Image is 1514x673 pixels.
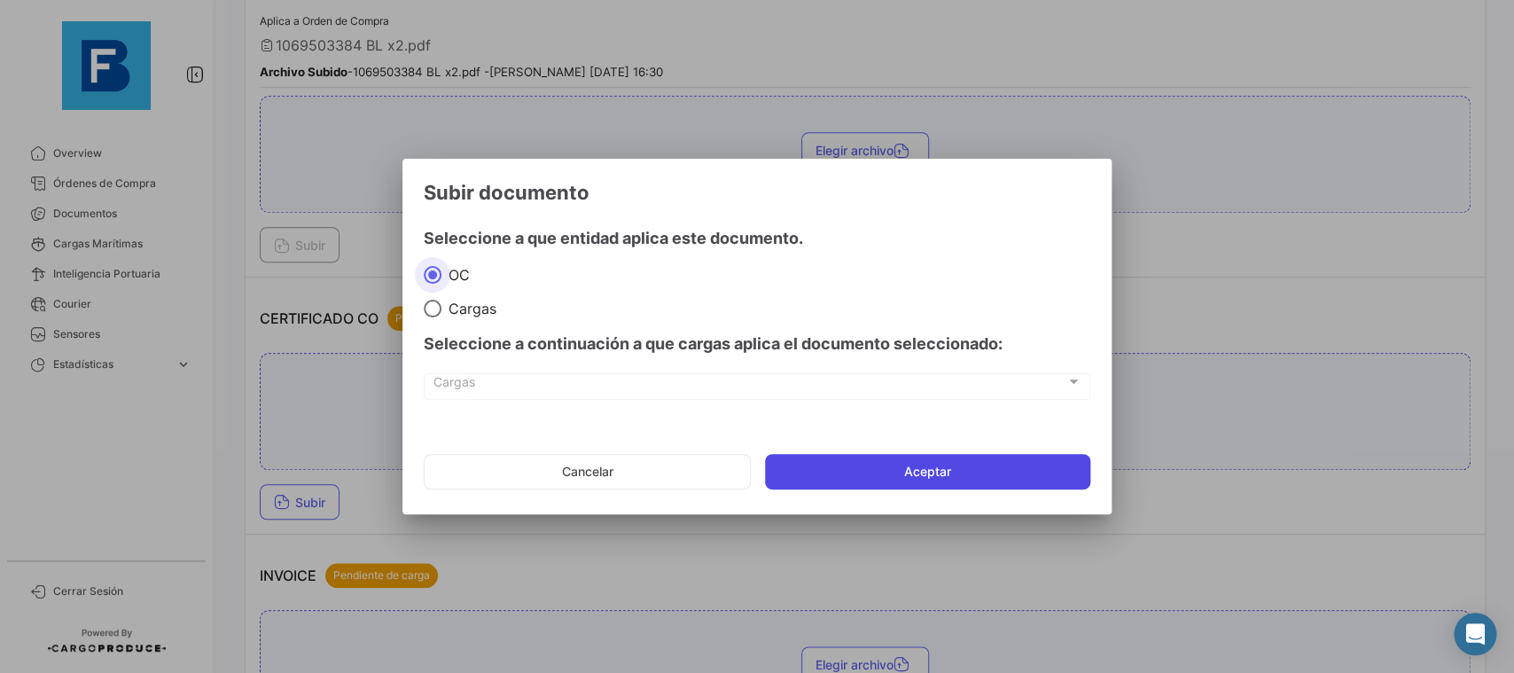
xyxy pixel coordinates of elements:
[441,266,470,284] span: OC
[424,454,751,489] button: Cancelar
[424,180,1090,205] h3: Subir documento
[433,378,1065,393] span: Cargas
[1454,613,1496,655] div: Abrir Intercom Messenger
[765,454,1090,489] button: Aceptar
[424,332,1090,356] h4: Seleccione a continuación a que cargas aplica el documento seleccionado:
[441,300,496,317] span: Cargas
[424,226,1090,251] h4: Seleccione a que entidad aplica este documento.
